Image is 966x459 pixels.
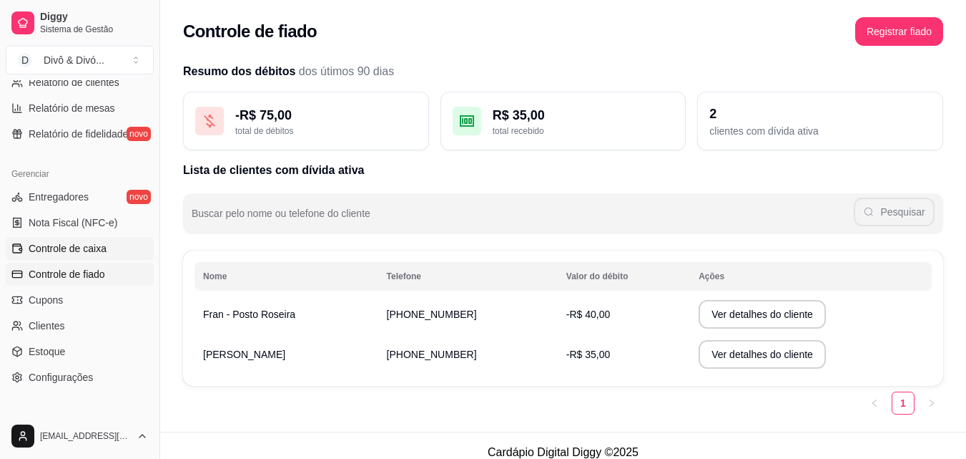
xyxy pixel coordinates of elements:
th: Nome [194,262,378,291]
span: Relatório de fidelidade [29,127,128,141]
li: Previous Page [863,392,886,415]
input: Buscar pelo nome ou telefone do cliente [192,212,854,226]
div: 2 [709,104,931,124]
span: right [927,399,936,407]
a: Controle de fiado [6,263,154,286]
a: Controle de caixa [6,237,154,260]
li: 1 [892,392,915,415]
th: Ações [690,262,932,291]
span: Controle de caixa [29,241,107,256]
div: Divô & Divó ... [44,53,104,67]
a: Relatório de mesas [6,97,154,120]
th: Valor do débito [558,262,690,291]
button: Registrar fiado [855,17,943,46]
div: - R$ 75,00 [235,105,417,125]
span: dos útimos 90 dias [299,65,394,77]
h2: Resumo dos débitos [183,63,943,80]
div: R$ 35,00 [493,105,674,125]
span: [EMAIL_ADDRESS][DOMAIN_NAME] [40,430,131,442]
a: Nota Fiscal (NFC-e) [6,211,154,234]
li: Next Page [920,392,943,415]
button: Ver detalhes do cliente [699,340,826,369]
div: clientes com dívida ativa [709,124,931,138]
div: Diggy [6,406,154,429]
button: Select a team [6,46,154,74]
span: [PHONE_NUMBER] [387,349,477,360]
button: right [920,392,943,415]
span: Nota Fiscal (NFC-e) [29,216,117,230]
a: Estoque [6,340,154,363]
a: Relatório de fidelidadenovo [6,122,154,145]
span: Configurações [29,370,93,385]
a: Entregadoresnovo [6,185,154,208]
span: Entregadores [29,190,89,204]
span: Cupons [29,293,63,307]
a: Cupons [6,289,154,311]
span: Relatório de mesas [29,101,115,115]
div: Gerenciar [6,163,154,185]
span: -R$ 40,00 [566,309,610,320]
h2: Lista de clientes com dívida ativa [183,162,943,179]
span: Fran - Posto Roseira [203,309,295,320]
a: DiggySistema de Gestão [6,6,154,40]
span: Relatório de clientes [29,75,119,90]
span: Controle de fiado [29,267,105,281]
button: [EMAIL_ADDRESS][DOMAIN_NAME] [6,419,154,453]
span: Diggy [40,11,148,24]
span: Sistema de Gestão [40,24,148,35]
span: Clientes [29,319,65,333]
button: left [863,392,886,415]
a: 1 [892,392,914,414]
th: Telefone [378,262,558,291]
div: total de débitos [235,125,417,137]
div: total recebido [493,125,674,137]
span: D [18,53,32,67]
span: [PHONE_NUMBER] [387,309,477,320]
span: [PERSON_NAME] [203,349,285,360]
span: Estoque [29,344,65,359]
a: Relatório de clientes [6,71,154,94]
button: Ver detalhes do cliente [699,300,826,329]
h2: Controle de fiado [183,20,317,43]
a: Clientes [6,314,154,337]
a: Configurações [6,366,154,389]
span: left [870,399,879,407]
span: -R$ 35,00 [566,349,610,360]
